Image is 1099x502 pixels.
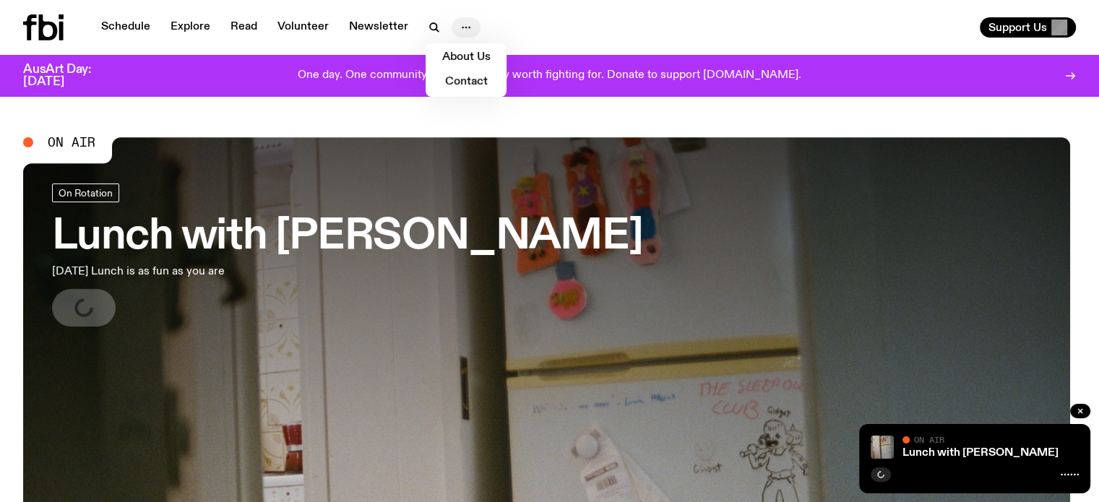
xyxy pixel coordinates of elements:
a: Schedule [92,17,159,38]
p: [DATE] Lunch is as fun as you are [52,263,422,280]
span: On Air [914,435,944,444]
p: One day. One community. One frequency worth fighting for. Donate to support [DOMAIN_NAME]. [298,69,801,82]
span: On Rotation [59,187,113,198]
a: About Us [430,48,502,68]
h3: AusArt Day: [DATE] [23,64,116,88]
a: On Rotation [52,183,119,202]
a: Volunteer [269,17,337,38]
a: Lunch with [PERSON_NAME][DATE] Lunch is as fun as you are [52,183,642,326]
a: Contact [430,72,502,92]
h3: Lunch with [PERSON_NAME] [52,217,642,257]
a: Explore [162,17,219,38]
span: On Air [48,136,95,149]
a: Lunch with [PERSON_NAME] [902,447,1059,459]
button: Support Us [980,17,1076,38]
a: Newsletter [340,17,417,38]
a: Read [222,17,266,38]
span: Support Us [988,21,1047,34]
